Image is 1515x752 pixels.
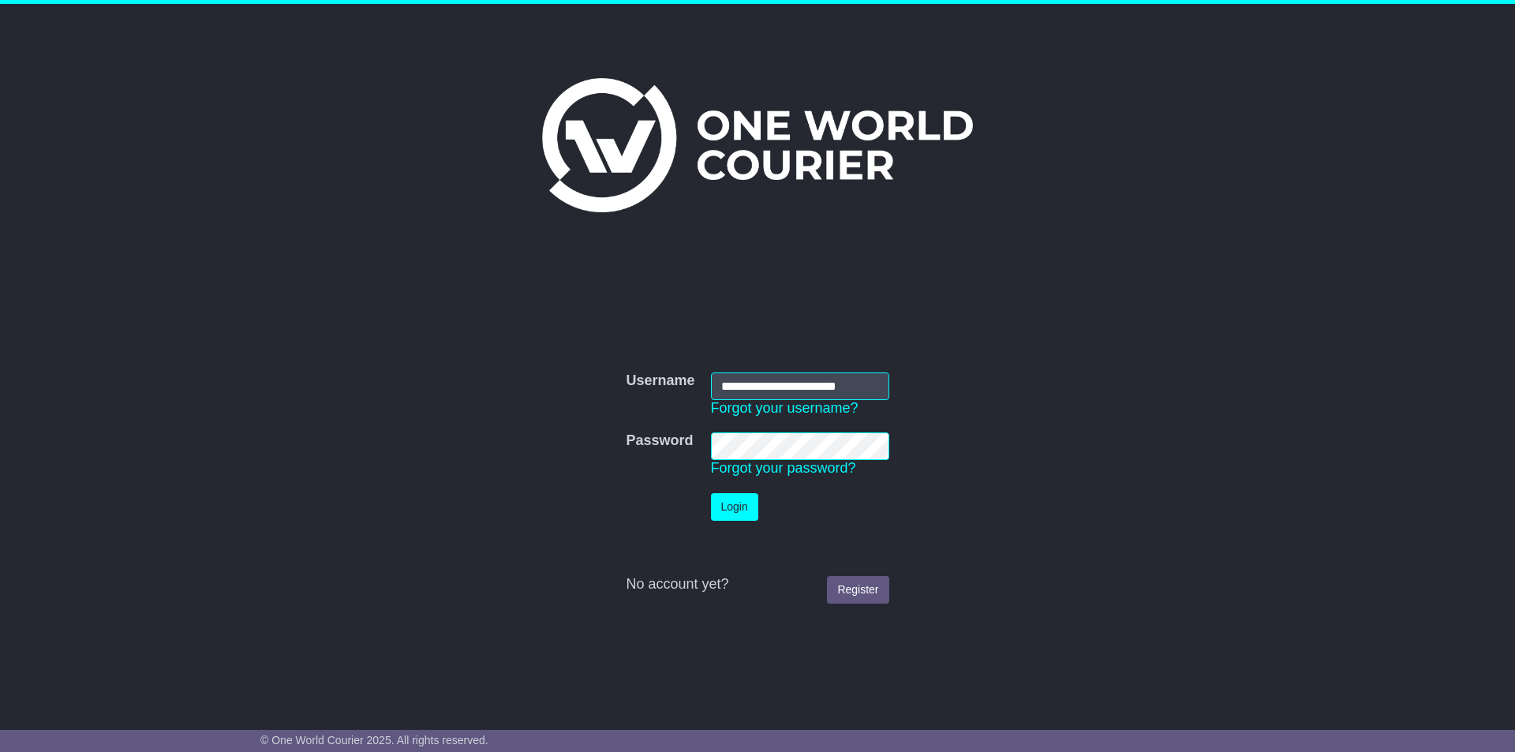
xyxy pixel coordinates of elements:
a: Forgot your username? [711,400,858,416]
a: Forgot your password? [711,460,856,476]
img: One World [542,78,973,212]
label: Username [626,372,694,390]
button: Login [711,493,758,521]
label: Password [626,432,693,450]
div: No account yet? [626,576,888,593]
a: Register [827,576,888,604]
span: © One World Courier 2025. All rights reserved. [260,734,488,746]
